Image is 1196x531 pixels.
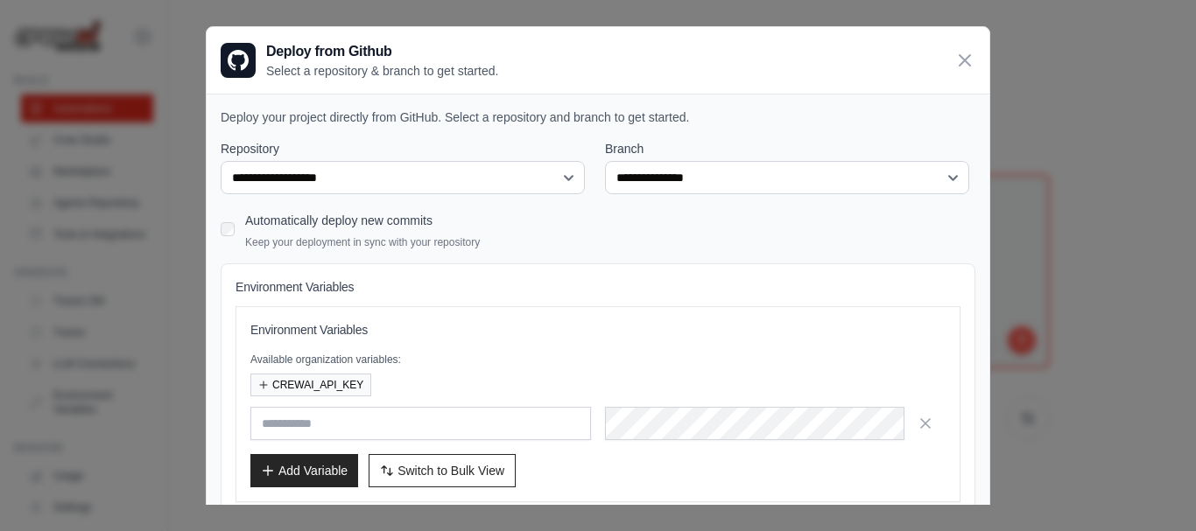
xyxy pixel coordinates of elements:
button: Add Variable [250,454,358,487]
p: Deploy your project directly from GitHub. Select a repository and branch to get started. [221,108,975,126]
span: Switch to Bulk View [397,462,504,479]
label: Automatically deploy new commits [245,213,433,227]
label: Branch [605,140,975,157]
h4: Environment Variables [236,278,960,296]
h3: Deploy from Github [266,41,498,62]
label: Repository [221,140,591,157]
p: Available organization variables: [250,353,946,367]
p: Select a repository & branch to get started. [266,62,498,80]
button: CREWAI_API_KEY [250,374,371,396]
p: Keep your deployment in sync with your repository [245,235,480,249]
button: Switch to Bulk View [369,454,516,487]
h3: Environment Variables [250,321,946,339]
